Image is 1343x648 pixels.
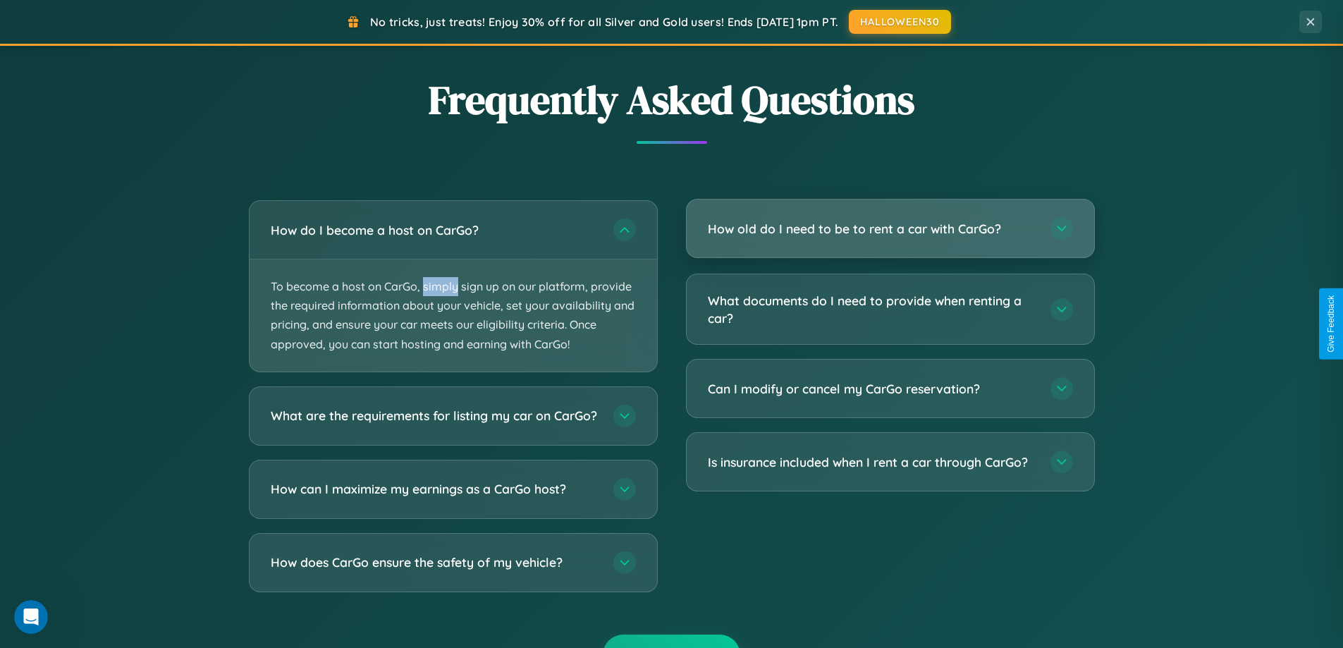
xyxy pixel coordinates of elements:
[370,15,838,29] span: No tricks, just treats! Enjoy 30% off for all Silver and Gold users! Ends [DATE] 1pm PT.
[708,380,1036,398] h3: Can I modify or cancel my CarGo reservation?
[708,292,1036,326] h3: What documents do I need to provide when renting a car?
[708,453,1036,471] h3: Is insurance included when I rent a car through CarGo?
[271,407,599,424] h3: What are the requirements for listing my car on CarGo?
[271,221,599,239] h3: How do I become a host on CarGo?
[249,73,1095,127] h2: Frequently Asked Questions
[708,220,1036,238] h3: How old do I need to be to rent a car with CarGo?
[1326,295,1336,353] div: Give Feedback
[250,259,657,372] p: To become a host on CarGo, simply sign up on our platform, provide the required information about...
[271,554,599,571] h3: How does CarGo ensure the safety of my vehicle?
[14,600,48,634] iframe: Intercom live chat
[849,10,951,34] button: HALLOWEEN30
[271,480,599,498] h3: How can I maximize my earnings as a CarGo host?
